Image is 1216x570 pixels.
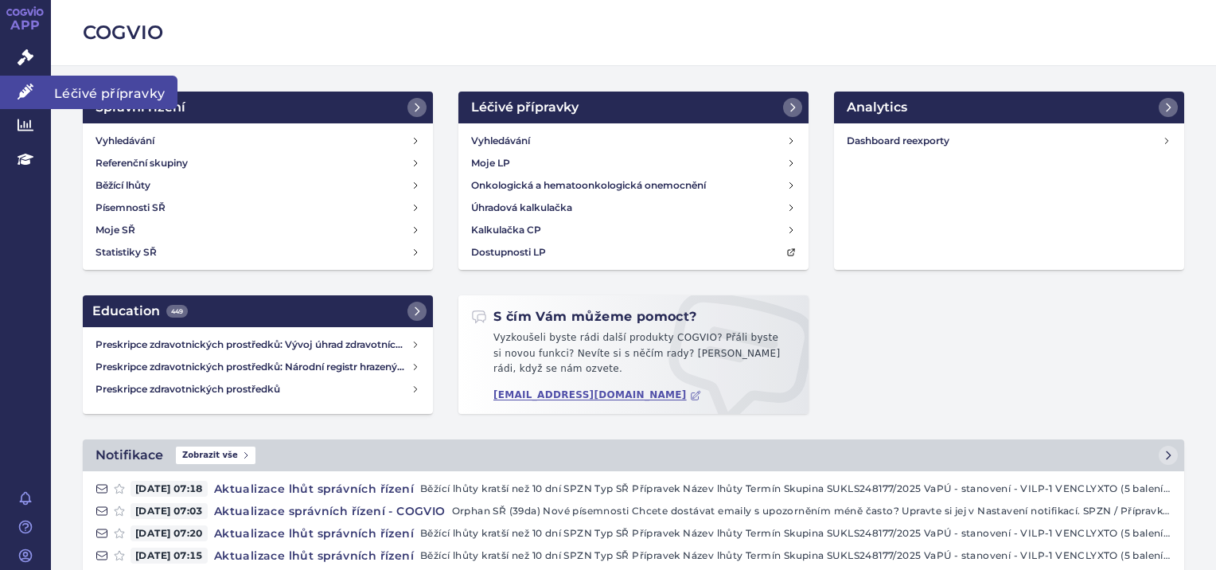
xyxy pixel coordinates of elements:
p: Běžící lhůty kratší než 10 dní SPZN Typ SŘ Přípravek Název lhůty Termín Skupina SUKLS248177/2025 ... [420,548,1171,564]
a: Kalkulačka CP [465,219,802,241]
span: Zobrazit vše [176,447,255,464]
span: 449 [166,305,188,318]
a: Písemnosti SŘ [89,197,427,219]
h4: Vyhledávání [471,133,530,149]
a: Moje SŘ [89,219,427,241]
h4: Aktualizace lhůt správních řízení [208,548,420,564]
h4: Aktualizace lhůt správních řízení [208,481,420,497]
a: Úhradová kalkulačka [465,197,802,219]
p: Běžící lhůty kratší než 10 dní SPZN Typ SŘ Přípravek Název lhůty Termín Skupina SUKLS248177/2025 ... [420,525,1171,541]
h4: Referenční skupiny [95,155,188,171]
h4: Statistiky SŘ [95,244,157,260]
h4: Preskripce zdravotnických prostředků [95,381,411,397]
h4: Dashboard reexporty [847,133,1162,149]
span: Léčivé přípravky [51,76,177,109]
a: Education449 [83,295,433,327]
a: Referenční skupiny [89,152,427,174]
h2: Education [92,302,188,321]
span: [DATE] 07:18 [131,481,208,497]
a: Preskripce zdravotnických prostředků: Vývoj úhrad zdravotních pojišťoven za zdravotnické prostředky [89,334,427,356]
a: Léčivé přípravky [458,92,809,123]
span: [DATE] 07:03 [131,503,208,519]
p: Běžící lhůty kratší než 10 dní SPZN Typ SŘ Přípravek Název lhůty Termín Skupina SUKLS248177/2025 ... [420,481,1171,497]
h4: Onkologická a hematoonkologická onemocnění [471,178,706,193]
a: Statistiky SŘ [89,241,427,264]
h4: Kalkulačka CP [471,222,541,238]
h4: Aktualizace lhůt správních řízení [208,525,420,541]
h2: Léčivé přípravky [471,98,579,117]
h4: Moje LP [471,155,510,171]
span: [DATE] 07:15 [131,548,208,564]
h4: Dostupnosti LP [471,244,546,260]
p: Vyzkoušeli byste rádi další produkty COGVIO? Přáli byste si novou funkci? Nevíte si s něčím rady?... [471,330,796,384]
a: Preskripce zdravotnických prostředků [89,378,427,400]
h2: COGVIO [83,19,1184,46]
h2: Analytics [847,98,907,117]
a: Dashboard reexporty [840,130,1178,152]
h4: Moje SŘ [95,222,135,238]
h4: Vyhledávání [95,133,154,149]
h2: Notifikace [95,446,163,465]
h4: Preskripce zdravotnických prostředků: Vývoj úhrad zdravotních pojišťoven za zdravotnické prostředky [95,337,411,353]
h4: Preskripce zdravotnických prostředků: Národní registr hrazených zdravotnických služeb (NRHZS) [95,359,411,375]
a: Běžící lhůty [89,174,427,197]
span: [DATE] 07:20 [131,525,208,541]
a: Vyhledávání [89,130,427,152]
h4: Aktualizace správních řízení - COGVIO [208,503,452,519]
a: Analytics [834,92,1184,123]
p: Orphan SŘ (39da) Nové písemnosti Chcete dostávat emaily s upozorněním méně často? Upravte si jej ... [452,503,1171,519]
a: Onkologická a hematoonkologická onemocnění [465,174,802,197]
a: Preskripce zdravotnických prostředků: Národní registr hrazených zdravotnických služeb (NRHZS) [89,356,427,378]
h4: Úhradová kalkulačka [471,200,572,216]
h4: Písemnosti SŘ [95,200,166,216]
a: [EMAIL_ADDRESS][DOMAIN_NAME] [493,389,701,401]
a: Dostupnosti LP [465,241,802,264]
a: Moje LP [465,152,802,174]
a: Správní řízení [83,92,433,123]
h4: Běžící lhůty [95,178,150,193]
h2: S čím Vám můžeme pomoct? [471,308,697,326]
a: Vyhledávání [465,130,802,152]
a: NotifikaceZobrazit vše [83,439,1184,471]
